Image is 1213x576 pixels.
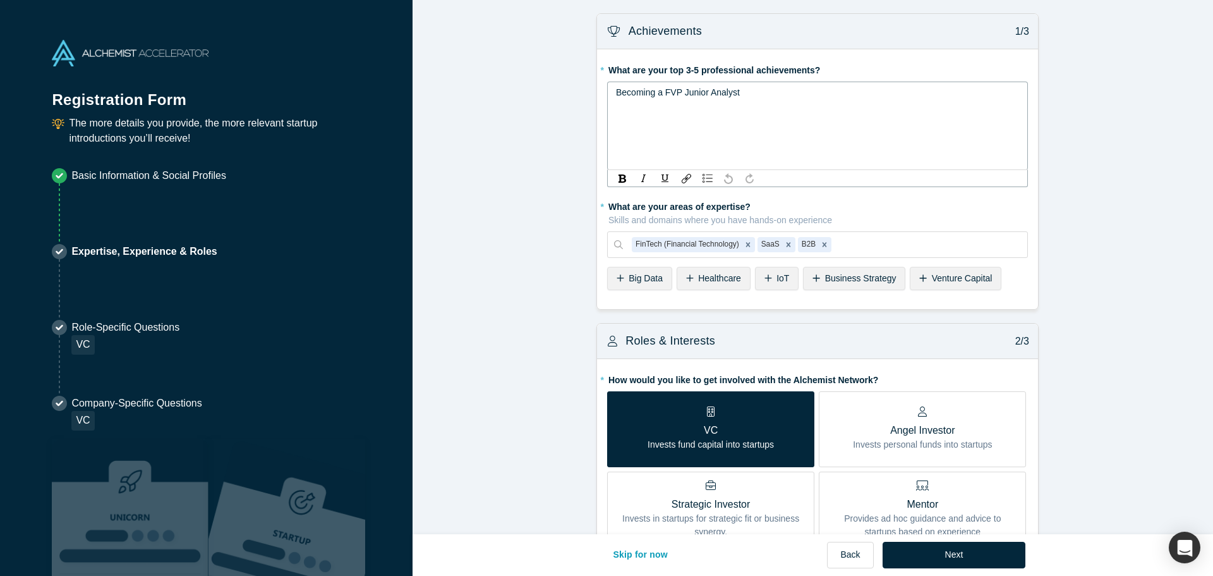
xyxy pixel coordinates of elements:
[607,369,1028,387] label: How would you like to get involved with the Alchemist Network?
[853,438,992,451] p: Invests personal funds into startups
[71,396,202,411] p: Company-Specific Questions
[608,214,1028,227] p: Skills and domains where you have hands-on experience
[648,423,774,438] p: VC
[721,172,737,185] div: Undo
[1008,24,1029,39] p: 1/3
[782,237,795,252] div: Remove SaaS
[828,512,1017,539] p: Provides ad hoc guidance and advice to startups based on experience
[698,273,741,283] span: Healthcare
[679,172,694,185] div: Link
[757,237,782,252] div: SaaS
[910,267,1001,290] div: Venture Capital
[803,267,905,290] div: Business Strategy
[632,237,741,252] div: FinTech (Financial Technology)
[699,172,716,185] div: Unordered
[71,335,94,355] div: VC
[71,320,179,335] p: Role-Specific Questions
[617,512,805,539] p: Invests in startups for strategic fit or business synergy.
[607,59,1028,77] label: What are your top 3-5 professional achievements?
[676,172,697,185] div: rdw-link-control
[629,273,663,283] span: Big Data
[69,116,360,146] p: The more details you provide, the more relevant startup introductions you’ll receive!
[776,273,789,283] span: IoT
[742,172,757,185] div: Redo
[52,75,360,111] h1: Registration Form
[629,23,702,40] h3: Achievements
[71,168,226,183] p: Basic Information & Social Profiles
[607,267,672,290] div: Big Data
[828,497,1017,512] p: Mentor
[825,273,896,283] span: Business Strategy
[607,169,1028,187] div: rdw-toolbar
[883,542,1026,568] button: Next
[625,333,715,350] h3: Roles & Interests
[71,244,217,259] p: Expertise, Experience & Roles
[612,172,676,185] div: rdw-inline-control
[607,196,1028,227] label: What are your areas of expertise?
[616,87,740,97] span: Becoming a FVP Junior Analyst
[52,40,208,66] img: Alchemist Accelerator Logo
[600,542,681,568] button: Skip for now
[755,267,799,290] div: IoT
[615,172,631,185] div: Bold
[616,86,1020,99] div: rdw-editor
[818,237,831,252] div: Remove B2B
[932,273,993,283] span: Venture Capital
[1008,334,1029,349] p: 2/3
[853,423,992,438] p: Angel Investor
[71,411,94,431] div: VC
[648,438,774,451] p: Invests fund capital into startups
[607,82,1028,170] div: rdw-wrapper
[827,542,873,568] button: Back
[697,172,718,185] div: rdw-list-control
[677,267,751,290] div: Healthcare
[636,172,652,185] div: Italic
[718,172,760,185] div: rdw-history-control
[741,237,755,252] div: Remove FinTech (Financial Technology)
[798,237,818,252] div: B2B
[617,497,805,512] p: Strategic Investor
[657,172,673,185] div: Underline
